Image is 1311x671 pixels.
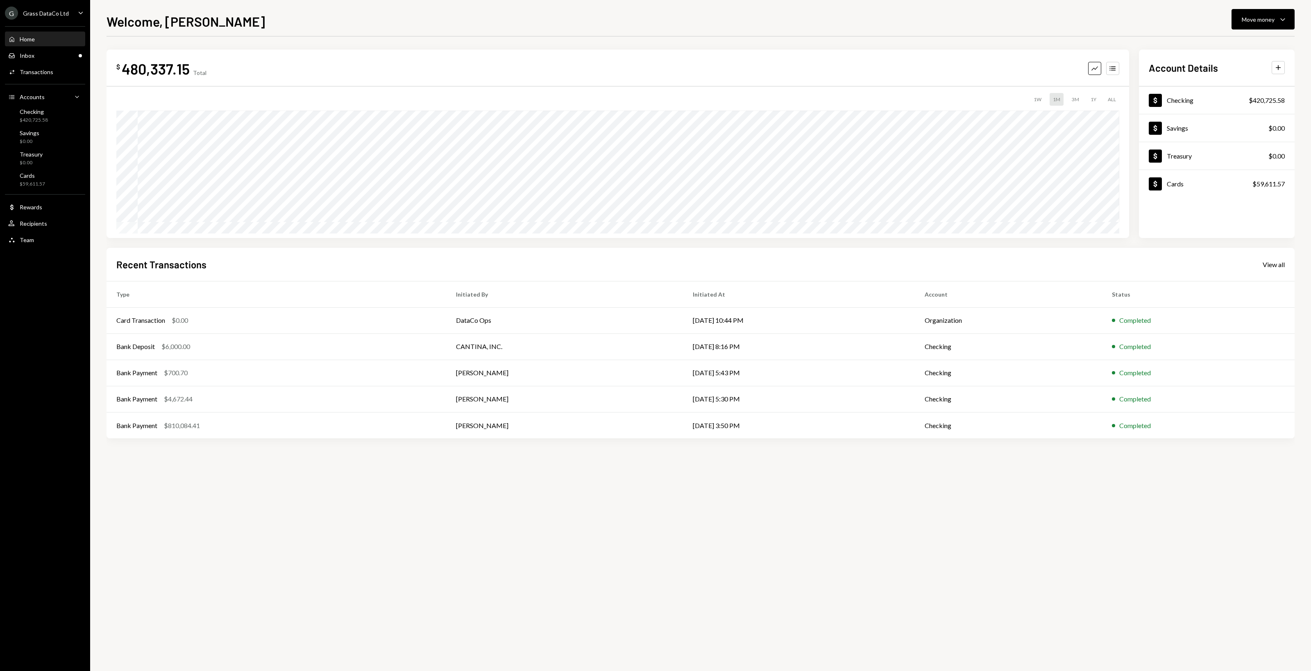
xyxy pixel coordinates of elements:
[915,281,1102,307] th: Account
[1139,86,1295,114] a: Checking$420,725.58
[683,307,915,333] td: [DATE] 10:44 PM
[683,333,915,360] td: [DATE] 8:16 PM
[20,93,45,100] div: Accounts
[161,342,190,351] div: $6,000.00
[1139,170,1295,197] a: Cards$59,611.57
[20,204,42,211] div: Rewards
[446,281,683,307] th: Initiated By
[116,63,120,71] div: $
[1139,114,1295,142] a: Savings$0.00
[446,386,683,412] td: [PERSON_NAME]
[1149,61,1218,75] h2: Account Details
[1167,152,1192,160] div: Treasury
[5,106,85,125] a: Checking$420,725.58
[1167,180,1184,188] div: Cards
[116,315,165,325] div: Card Transaction
[915,333,1102,360] td: Checking
[116,421,157,431] div: Bank Payment
[5,170,85,189] a: Cards$59,611.57
[1030,93,1045,106] div: 1W
[1050,93,1064,106] div: 1M
[116,342,155,351] div: Bank Deposit
[1268,123,1285,133] div: $0.00
[116,394,157,404] div: Bank Payment
[5,216,85,231] a: Recipients
[683,386,915,412] td: [DATE] 5:30 PM
[1232,9,1295,29] button: Move money
[164,368,188,378] div: $700.70
[116,258,206,271] h2: Recent Transactions
[1249,95,1285,105] div: $420,725.58
[683,412,915,438] td: [DATE] 3:50 PM
[20,108,48,115] div: Checking
[20,172,45,179] div: Cards
[1242,15,1275,24] div: Move money
[5,232,85,247] a: Team
[20,117,48,124] div: $420,725.58
[107,13,265,29] h1: Welcome, [PERSON_NAME]
[1119,394,1151,404] div: Completed
[915,360,1102,386] td: Checking
[5,64,85,79] a: Transactions
[20,138,39,145] div: $0.00
[683,360,915,386] td: [DATE] 5:43 PM
[5,148,85,168] a: Treasury$0.00
[1119,421,1151,431] div: Completed
[20,181,45,188] div: $59,611.57
[172,315,188,325] div: $0.00
[1263,260,1285,269] a: View all
[1252,179,1285,189] div: $59,611.57
[107,281,446,307] th: Type
[20,159,43,166] div: $0.00
[5,7,18,20] div: G
[446,307,683,333] td: DataCo Ops
[1105,93,1119,106] div: ALL
[1268,151,1285,161] div: $0.00
[1102,281,1295,307] th: Status
[116,368,157,378] div: Bank Payment
[446,333,683,360] td: CANTINA, INC.
[23,10,69,17] div: Grass DataCo Ltd
[193,69,206,76] div: Total
[915,307,1102,333] td: Organization
[164,394,193,404] div: $4,672.44
[20,129,39,136] div: Savings
[20,36,35,43] div: Home
[20,151,43,158] div: Treasury
[915,386,1102,412] td: Checking
[20,68,53,75] div: Transactions
[1119,315,1151,325] div: Completed
[20,236,34,243] div: Team
[915,412,1102,438] td: Checking
[1119,368,1151,378] div: Completed
[1068,93,1082,106] div: 3M
[1087,93,1100,106] div: 1Y
[1167,124,1188,132] div: Savings
[446,360,683,386] td: [PERSON_NAME]
[20,220,47,227] div: Recipients
[1139,142,1295,170] a: Treasury$0.00
[122,59,190,78] div: 480,337.15
[5,89,85,104] a: Accounts
[20,52,34,59] div: Inbox
[5,48,85,63] a: Inbox
[1119,342,1151,351] div: Completed
[446,412,683,438] td: [PERSON_NAME]
[683,281,915,307] th: Initiated At
[1167,96,1193,104] div: Checking
[164,421,200,431] div: $810,084.41
[5,127,85,147] a: Savings$0.00
[5,199,85,214] a: Rewards
[5,32,85,46] a: Home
